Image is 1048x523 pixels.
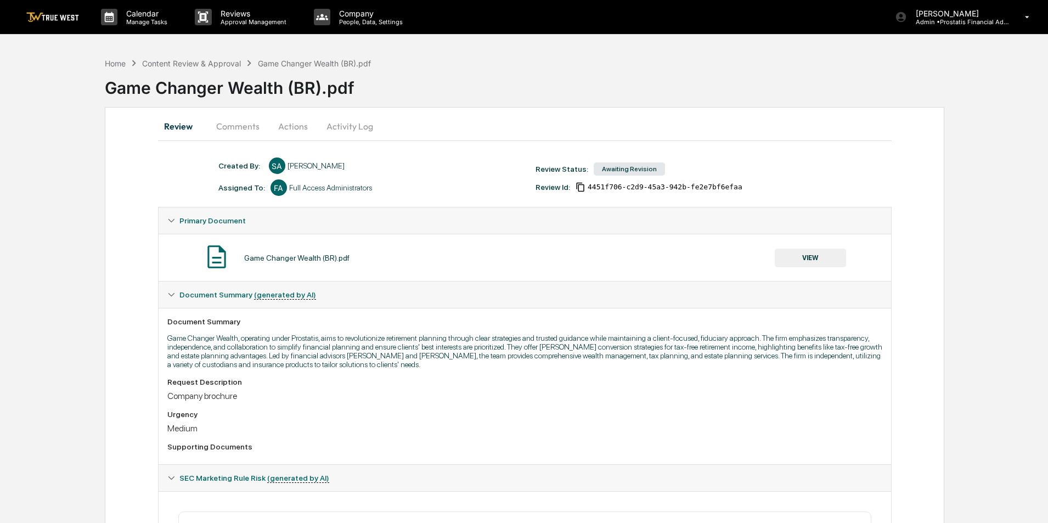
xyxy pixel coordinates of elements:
[26,12,79,23] img: logo
[536,183,570,192] div: Review Id:
[167,378,882,386] div: Request Description
[269,158,285,174] div: SA
[268,113,318,139] button: Actions
[907,18,1009,26] p: Admin • Prostatis Financial Advisors
[158,113,892,139] div: secondary tabs example
[167,442,882,451] div: Supporting Documents
[158,113,207,139] button: Review
[179,290,316,299] span: Document Summary
[258,59,371,68] div: Game Changer Wealth (BR).pdf
[105,69,1048,98] div: Game Changer Wealth (BR).pdf
[254,290,316,300] u: (generated by AI)
[159,465,891,491] div: SEC Marketing Rule Risk (generated by AI)
[159,282,891,308] div: Document Summary (generated by AI)
[244,254,350,262] div: Game Changer Wealth (BR).pdf
[167,391,882,401] div: Company brochure
[203,243,230,271] img: Document Icon
[159,308,891,464] div: Document Summary (generated by AI)
[117,9,173,18] p: Calendar
[142,59,241,68] div: Content Review & Approval
[167,423,882,434] div: Medium
[594,162,665,176] div: Awaiting Revision
[588,183,742,192] span: 4451f706-c2d9-45a3-942b-fe2e7bf6efaa
[218,161,263,170] div: Created By: ‎ ‎
[167,410,882,419] div: Urgency
[271,179,287,196] div: FA
[159,234,891,281] div: Primary Document
[288,161,345,170] div: [PERSON_NAME]
[207,113,268,139] button: Comments
[117,18,173,26] p: Manage Tasks
[536,165,588,173] div: Review Status:
[1013,487,1043,516] iframe: Open customer support
[179,474,329,482] span: SEC Marketing Rule Risk
[159,207,891,234] div: Primary Document
[318,113,382,139] button: Activity Log
[167,334,882,369] p: Game Changer Wealth, operating under Prostatis, aims to revolutionize retirement planning through...
[267,474,329,483] u: (generated by AI)
[218,183,265,192] div: Assigned To:
[212,18,292,26] p: Approval Management
[289,183,372,192] div: Full Access Administrators
[330,18,408,26] p: People, Data, Settings
[179,216,246,225] span: Primary Document
[105,59,126,68] div: Home
[167,317,882,326] div: Document Summary
[775,249,846,267] button: VIEW
[212,9,292,18] p: Reviews
[907,9,1009,18] p: [PERSON_NAME]
[330,9,408,18] p: Company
